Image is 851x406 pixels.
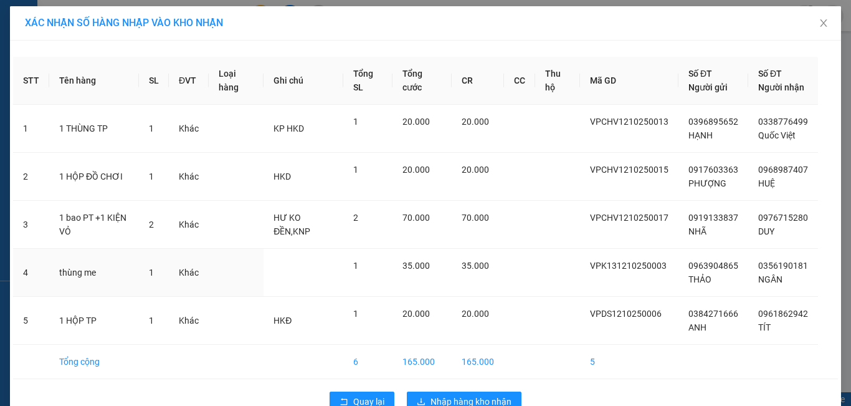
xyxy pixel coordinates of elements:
span: KP HKD [273,123,304,133]
td: 1 [13,105,49,153]
span: 10:40:03 [DATE] [27,90,76,98]
span: 70.000 [402,213,430,223]
span: 0976715280 [758,213,808,223]
span: 0396895652 [688,117,738,127]
span: XÁC NHẬN SỐ HÀNG NHẬP VÀO KHO NHẬN [25,17,223,29]
td: 165.000 [392,345,452,379]
span: HUỆ [758,178,775,188]
span: Quốc Việt [758,130,796,140]
span: 1 [149,123,154,133]
td: 3 [13,201,49,249]
span: 1 [353,261,358,271]
span: 0919133837 [688,213,738,223]
span: ----------------------------------------- [34,67,153,77]
span: VPCHV1210250015 [590,165,668,175]
span: 20.000 [462,309,489,319]
th: Ghi chú [264,57,343,105]
span: Số ĐT [688,69,712,79]
span: HKD [273,172,291,181]
td: Khác [169,105,209,153]
span: 20.000 [402,165,430,175]
span: 1 [353,309,358,319]
th: Loại hàng [209,57,264,105]
button: Close [806,6,841,41]
th: ĐVT [169,57,209,105]
span: ANH [688,322,706,332]
td: Khác [169,249,209,297]
span: 35.000 [402,261,430,271]
td: 5 [13,297,49,345]
span: close [819,18,829,28]
td: 1 bao PT +1 KIỆN VỎ [49,201,139,249]
span: 2 [149,220,154,230]
span: 0356190181 [758,261,808,271]
span: VPCHV1210250013 [590,117,668,127]
span: 0384271666 [688,309,738,319]
span: 20.000 [462,117,489,127]
td: Khác [169,201,209,249]
span: NHÃ [688,226,706,236]
span: Hotline: 19001152 [98,56,153,63]
td: 2 [13,153,49,201]
td: 5 [580,345,678,379]
span: 2 [353,213,358,223]
span: 1 [353,165,358,175]
span: 20.000 [402,309,430,319]
span: In ngày: [4,90,76,98]
th: CR [452,57,504,105]
td: 1 HỘP TP [49,297,139,345]
span: THẢO [688,274,711,284]
th: Tổng cước [392,57,452,105]
th: Tên hàng [49,57,139,105]
span: PHƯỢNG [688,178,726,188]
span: DUY [758,226,774,236]
span: HKĐ [273,316,292,326]
td: 4 [13,249,49,297]
span: HẠNH [688,130,713,140]
span: 0963904865 [688,261,738,271]
span: TÍT [758,322,771,332]
span: 70.000 [462,213,489,223]
span: 20.000 [462,165,489,175]
span: 0917603363 [688,165,738,175]
span: [PERSON_NAME]: [4,80,131,88]
span: 35.000 [462,261,489,271]
td: 6 [343,345,392,379]
span: 20.000 [402,117,430,127]
span: VPDS1210250006 [590,309,662,319]
span: Người nhận [758,82,804,92]
strong: ĐỒNG PHƯỚC [98,7,171,17]
img: logo [4,7,60,62]
span: 1 [149,172,154,181]
td: Khác [169,153,209,201]
th: CC [504,57,535,105]
th: Mã GD [580,57,678,105]
span: HƯ KO ĐỀN,KNP [273,213,310,236]
span: VPCHV1210250017 [590,213,668,223]
span: VPK131210250003 [590,261,667,271]
span: 1 [149,268,154,278]
span: VPPD1210250008 [62,79,131,89]
span: 0338776499 [758,117,808,127]
span: 1 [149,316,154,326]
span: Số ĐT [758,69,782,79]
th: Thu hộ [535,57,580,105]
th: Tổng SL [343,57,392,105]
span: 0968987407 [758,165,808,175]
td: Khác [169,297,209,345]
td: Tổng cộng [49,345,139,379]
td: 165.000 [452,345,504,379]
td: thùng me [49,249,139,297]
span: Bến xe [GEOGRAPHIC_DATA] [98,20,168,36]
span: 1 [353,117,358,127]
th: SL [139,57,169,105]
span: NGÂN [758,274,782,284]
th: STT [13,57,49,105]
span: 0961862942 [758,309,808,319]
td: 1 THÙNG TP [49,105,139,153]
td: 1 HỘP ĐỒ CHƠI [49,153,139,201]
span: 01 Võ Văn Truyện, KP.1, Phường 2 [98,37,171,53]
span: Người gửi [688,82,728,92]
